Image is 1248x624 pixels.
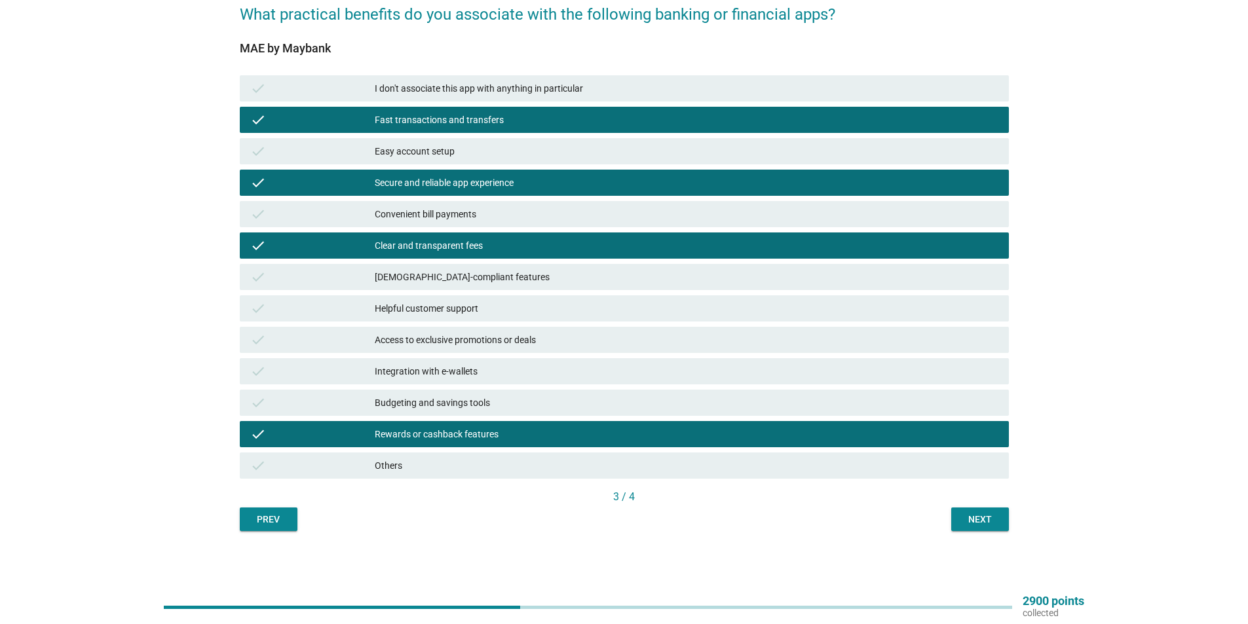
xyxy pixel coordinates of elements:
[250,206,266,222] i: check
[250,143,266,159] i: check
[250,175,266,191] i: check
[951,507,1009,531] button: Next
[250,332,266,348] i: check
[1023,607,1084,619] p: collected
[375,175,998,191] div: Secure and reliable app experience
[240,507,297,531] button: Prev
[250,513,287,526] div: Prev
[250,81,266,96] i: check
[375,332,998,348] div: Access to exclusive promotions or deals
[250,112,266,128] i: check
[375,143,998,159] div: Easy account setup
[1023,595,1084,607] p: 2900 points
[250,301,266,316] i: check
[375,206,998,222] div: Convenient bill payments
[375,269,998,285] div: [DEMOGRAPHIC_DATA]-compliant features
[375,112,998,128] div: Fast transactions and transfers
[375,81,998,96] div: I don't associate this app with anything in particular
[250,426,266,442] i: check
[240,39,1009,57] div: MAE by Maybank
[250,395,266,411] i: check
[962,513,998,526] div: Next
[250,458,266,473] i: check
[375,426,998,442] div: Rewards or cashback features
[375,238,998,253] div: Clear and transparent fees
[375,458,998,473] div: Others
[240,489,1009,505] div: 3 / 4
[250,269,266,285] i: check
[250,238,266,253] i: check
[375,301,998,316] div: Helpful customer support
[375,363,998,379] div: Integration with e-wallets
[250,363,266,379] i: check
[375,395,998,411] div: Budgeting and savings tools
